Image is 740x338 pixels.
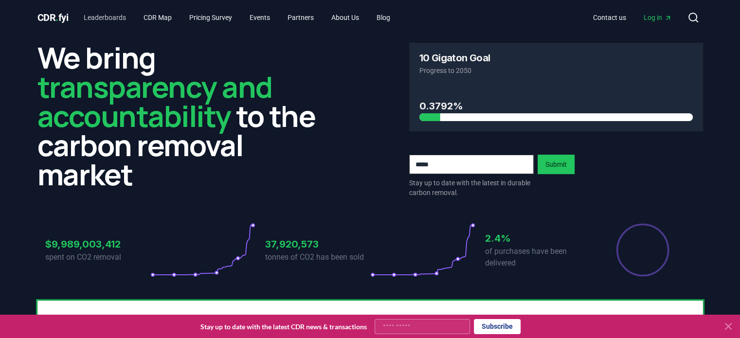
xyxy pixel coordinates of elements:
span: . [55,12,58,23]
p: Stay up to date with the latest in durable carbon removal. [409,178,534,197]
span: CDR fyi [37,12,69,23]
h2: We bring to the carbon removal market [37,43,331,189]
p: Progress to 2050 [419,66,693,75]
nav: Main [585,9,680,26]
h3: 10 Gigaton Goal [419,53,490,63]
button: Submit [538,155,575,174]
p: tonnes of CO2 has been sold [265,251,370,263]
a: About Us [324,9,367,26]
h3: 37,920,573 [265,237,370,251]
span: transparency and accountability [37,67,272,136]
a: Events [242,9,278,26]
a: Log in [636,9,680,26]
a: Partners [280,9,322,26]
h3: 0.3792% [419,99,693,113]
span: Log in [644,13,672,22]
h3: 2.4% [485,231,590,246]
p: spent on CO2 removal [45,251,150,263]
a: Leaderboards [76,9,134,26]
a: Pricing Survey [181,9,240,26]
div: Percentage of sales delivered [615,223,670,277]
h3: $9,989,003,412 [45,237,150,251]
a: Contact us [585,9,634,26]
h3: Unlock full market insights with our Partner Portal [50,313,386,327]
a: CDR.fyi [37,11,69,24]
nav: Main [76,9,398,26]
a: Blog [369,9,398,26]
a: CDR Map [136,9,180,26]
p: of purchases have been delivered [485,246,590,269]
